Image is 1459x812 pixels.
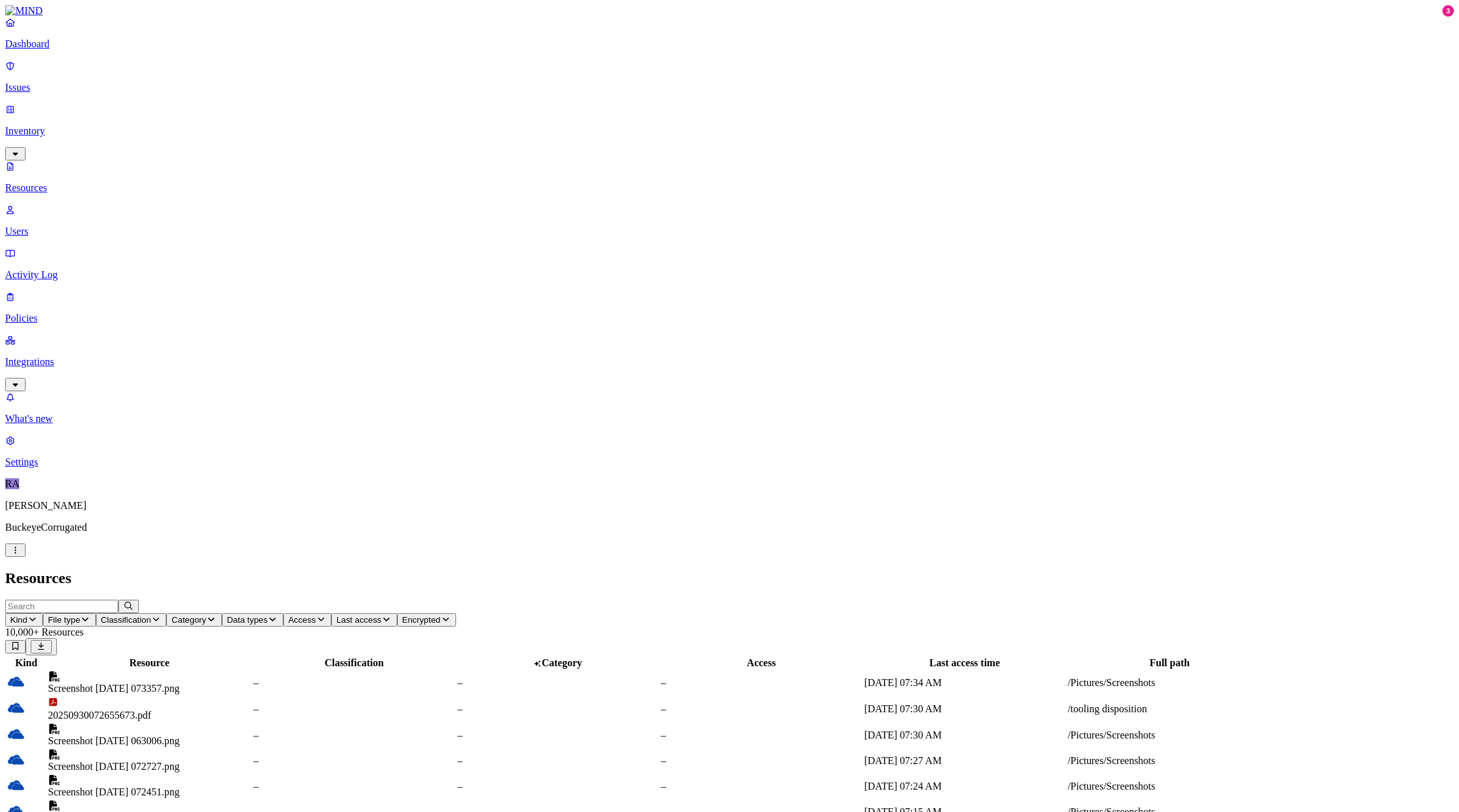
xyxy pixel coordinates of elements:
span: – [457,703,462,714]
span: Last access [336,615,381,625]
div: Screenshot [DATE] 073357.png [48,683,251,694]
span: Access [288,615,316,625]
p: Inventory [5,125,1454,137]
div: /Pictures/Screenshots [1068,677,1272,689]
div: Kind [7,657,45,669]
img: onedrive [7,725,25,743]
img: onedrive [7,751,25,769]
p: [PERSON_NAME] [5,500,1454,511]
div: 20250930072655673.pdf [48,710,251,721]
img: onedrive [7,776,25,794]
p: What's new [5,413,1454,425]
span: – [253,730,258,740]
span: [DATE] 07:30 AM [864,730,942,740]
span: File type [48,615,80,625]
span: [DATE] 07:24 AM [864,781,942,792]
p: Resources [5,182,1454,194]
p: Users [5,226,1454,237]
img: onedrive [7,673,25,691]
div: /Pictures/Screenshots [1068,755,1272,767]
a: Issues [5,60,1454,93]
span: – [661,755,666,766]
span: [DATE] 07:30 AM [864,703,942,714]
p: Issues [5,82,1454,93]
h2: Resources [5,570,1454,587]
span: – [457,677,462,688]
span: Encrypted [402,615,441,625]
span: Data types [227,615,268,625]
a: Policies [5,291,1454,324]
span: – [253,703,258,714]
span: Category [542,657,582,668]
span: – [253,677,258,688]
a: Inventory [5,104,1454,159]
p: Activity Log [5,269,1454,281]
div: Last access time [864,657,1065,669]
a: Settings [5,435,1454,468]
div: Screenshot [DATE] 072727.png [48,761,251,772]
span: Kind [10,615,28,625]
div: Screenshot [DATE] 063006.png [48,735,251,747]
div: /Pictures/Screenshots [1068,730,1272,741]
a: Dashboard [5,17,1454,50]
span: – [457,755,462,766]
span: – [661,703,666,714]
div: 3 [1442,5,1454,17]
input: Search [5,600,118,613]
div: Screenshot [DATE] 072451.png [48,786,251,798]
span: Classification [101,615,152,625]
span: – [253,781,258,792]
span: – [457,781,462,792]
a: MIND [5,5,1454,17]
span: – [661,677,666,688]
div: Full path [1068,657,1272,669]
div: /Pictures/Screenshots [1068,781,1272,792]
span: – [661,781,666,792]
span: [DATE] 07:34 AM [864,677,942,688]
a: Resources [5,160,1454,194]
div: /tooling disposition [1068,703,1272,715]
img: adobe-pdf [48,697,58,707]
span: 10,000+ Resources [5,627,84,637]
a: Integrations [5,334,1454,389]
div: Classification [253,657,455,669]
p: Settings [5,457,1454,468]
span: – [457,730,462,740]
span: – [661,730,666,740]
p: Integrations [5,356,1454,368]
p: BuckeyeCorrugated [5,522,1454,533]
img: MIND [5,5,43,17]
p: Policies [5,313,1454,324]
span: – [253,755,258,766]
span: RA [5,478,19,489]
div: Resource [48,657,251,669]
a: Activity Log [5,247,1454,281]
span: [DATE] 07:27 AM [864,755,942,766]
a: What's new [5,391,1454,425]
img: onedrive [7,699,25,717]
p: Dashboard [5,38,1454,50]
span: Category [171,615,206,625]
a: Users [5,204,1454,237]
div: Access [661,657,862,669]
